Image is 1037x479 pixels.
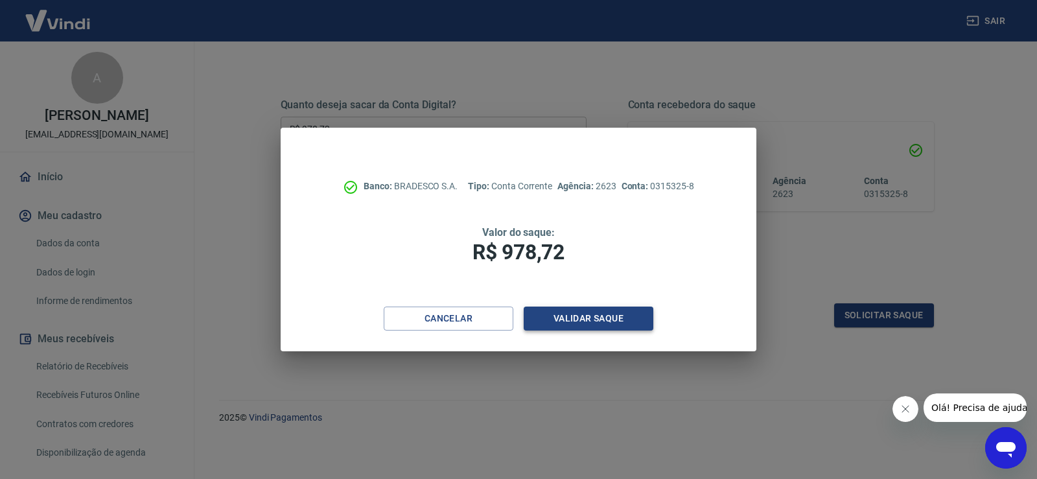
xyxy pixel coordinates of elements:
[985,427,1027,469] iframe: Botão para abrir a janela de mensagens
[364,180,458,193] p: BRADESCO S.A.
[468,181,491,191] span: Tipo:
[622,180,694,193] p: 0315325-8
[924,393,1027,422] iframe: Mensagem da empresa
[472,240,565,264] span: R$ 978,72
[384,307,513,331] button: Cancelar
[622,181,651,191] span: Conta:
[557,180,616,193] p: 2623
[892,396,918,422] iframe: Fechar mensagem
[364,181,394,191] span: Banco:
[482,226,555,239] span: Valor do saque:
[524,307,653,331] button: Validar saque
[8,9,109,19] span: Olá! Precisa de ajuda?
[468,180,552,193] p: Conta Corrente
[557,181,596,191] span: Agência:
